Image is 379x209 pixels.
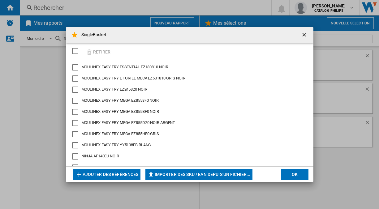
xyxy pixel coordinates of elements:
[72,120,302,126] md-checkbox: MOULINEX EASY FRY MEGA EZ855D20 NOIR ARGENT
[81,98,159,103] span: MOULINEX EASY FRY MEGA EZ8558F0 NOIR
[72,46,81,56] md-checkbox: SELECTIONS.EDITION_POPUP.SELECT_DESELECT
[299,29,311,41] button: getI18NText('BUTTONS.CLOSE_DIALOG')
[81,76,185,80] span: MOULINEX EASY FRY ET GRILL MECA EZ501810 GRIS NOIR
[81,65,168,69] span: MOULINEX EASY FRY ESSENTIAL EZ130810 NOIR
[72,109,302,115] md-checkbox: MOULINEX EASY FRY MEGA EZ855BF0 NOIR
[72,142,302,148] md-checkbox: MOULINEX EASY FRY YY5138FB BLANC
[81,165,136,169] span: NINJA AF140EUCM CINNAMON
[72,87,302,93] md-checkbox: MOULINEX EASY FRY EZ245820 NOIR
[81,131,159,136] span: MOULINEX EASY FRY MEGA EZ855HF0 GRIS
[72,64,302,70] md-checkbox: MOULINEX EASY FRY ESSENTIAL EZ130810 NOIR
[81,120,175,125] span: MOULINEX EASY FRY MEGA EZ855D20 NOIR ARGENT
[78,32,106,38] h4: SingleBasket
[72,164,302,171] md-checkbox: NINJA AF140EUCM CINNAMON
[81,109,159,114] span: MOULINEX EASY FRY MEGA EZ855BF0 NOIR
[281,169,308,180] button: OK
[72,131,302,137] md-checkbox: MOULINEX EASY FRY MEGA EZ855HF0 GRIS
[81,154,119,158] span: NINJA AF140EU NOIR
[81,87,147,92] span: MOULINEX EASY FRY EZ245820 NOIR
[301,32,308,39] ng-md-icon: getI18NText('BUTTONS.CLOSE_DIALOG')
[72,153,302,160] md-checkbox: NINJA AF140EU NOIR
[73,169,140,180] button: Ajouter des références
[72,75,302,82] md-checkbox: MOULINEX EASY FRY ET GRILL MECA EZ501810 GRIS NOIR
[81,143,151,147] span: MOULINEX EASY FRY YY5138FB BLANC
[72,98,302,104] md-checkbox: MOULINEX EASY FRY MEGA EZ8558F0 NOIR
[84,45,113,59] button: Retirer
[145,169,252,180] button: Importer des SKU / EAN depuis un fichier...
